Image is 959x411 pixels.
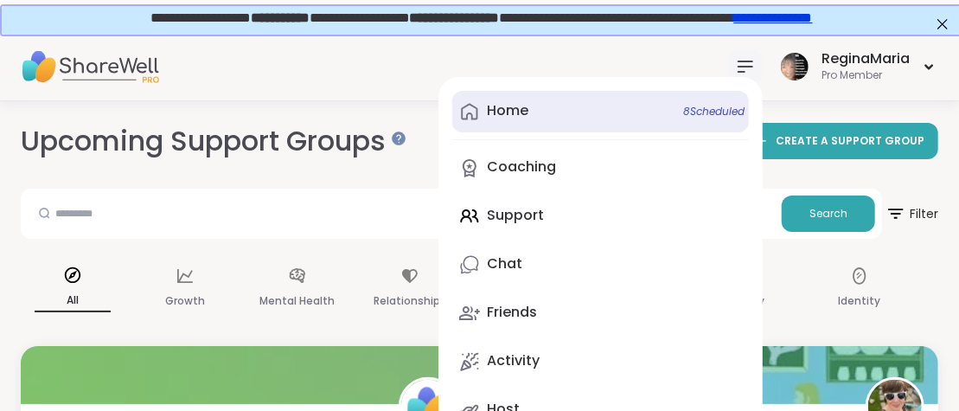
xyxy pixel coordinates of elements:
iframe: Spotlight [392,132,406,145]
button: Filter [885,189,938,239]
div: Friends [487,303,537,322]
span: 8 Scheduled [683,105,745,119]
div: Home [487,101,528,120]
div: ReginaMaria [822,49,910,68]
a: Friends [452,292,749,334]
a: CREATE A SUPPORT GROUP [741,123,938,159]
div: Pro Member [822,68,910,83]
div: Chat [487,254,522,273]
p: Mental Health [260,291,336,311]
a: Chat [452,244,749,286]
a: Coaching [452,147,749,189]
a: Home8Scheduled [452,91,749,132]
span: CREATE A SUPPORT GROUP [776,134,924,149]
p: All [35,290,111,312]
button: Search [782,196,875,232]
div: Activity [487,351,540,370]
p: Growth [165,291,205,311]
img: ReginaMaria [781,53,809,80]
div: Coaching [487,157,556,177]
span: Filter [885,193,938,234]
span: Search [809,206,847,222]
a: Activity [452,341,749,382]
img: ShareWell Nav Logo [21,36,159,97]
h2: Upcoming Support Groups [21,122,400,161]
p: Relationships [374,291,446,311]
p: Identity [839,291,881,311]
